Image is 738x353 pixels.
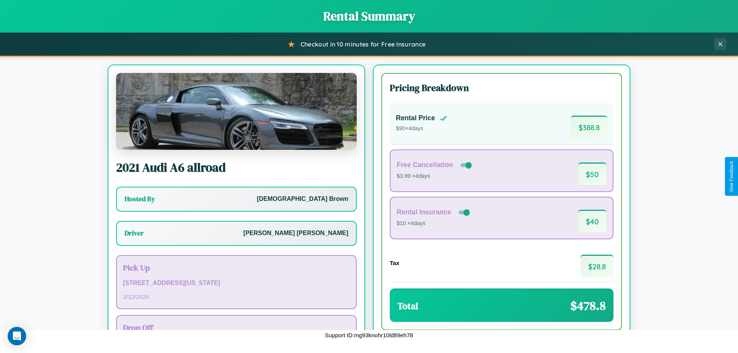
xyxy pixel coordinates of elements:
img: Audi A6 allroad [116,73,357,150]
h4: Free Cancellation [397,161,453,169]
h3: Driver [125,229,144,238]
p: 2 / 12 / 2026 [123,292,350,302]
p: Support ID: mg93knohr10ld89eh78 [325,330,413,340]
h1: Rental Summary [8,8,730,25]
div: Give Feedback [729,161,734,192]
p: [STREET_ADDRESS][US_STATE] [123,278,350,289]
h3: Hosted By [125,194,155,204]
h2: 2021 Audi A6 allroad [116,159,357,176]
p: $ 90 × 4 days [396,124,447,134]
h3: Total [397,300,418,312]
span: $ 478.8 [570,297,606,314]
span: $ 40 [578,210,607,232]
span: $ 388.8 [571,116,607,138]
div: Open Intercom Messenger [8,327,26,345]
p: [PERSON_NAME] [PERSON_NAME] [243,228,348,239]
p: [DEMOGRAPHIC_DATA] Brown [257,194,348,205]
h3: Pick Up [123,262,350,273]
p: $3.99 × 4 days [397,171,473,181]
p: $10 × 4 days [397,219,471,229]
h3: Drop Off [123,322,350,333]
h4: Tax [390,260,399,266]
span: $ 50 [578,162,607,185]
h4: Rental Insurance [397,208,451,216]
h4: Rental Price [396,114,435,122]
span: $ 28.8 [580,255,613,277]
h3: Pricing Breakdown [390,81,613,94]
span: Checkout in 10 minutes for Free Insurance [301,40,426,48]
